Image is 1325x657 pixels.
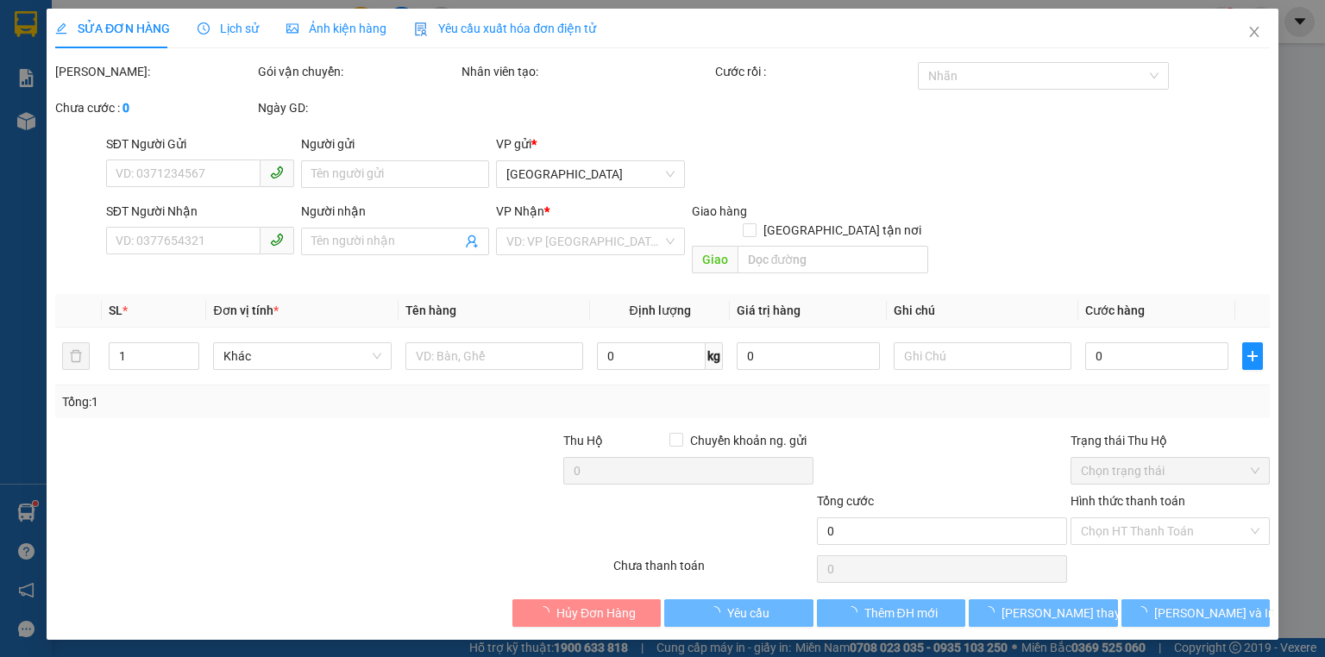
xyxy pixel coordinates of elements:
span: Tổng cước [817,494,874,508]
span: Thêm ĐH mới [863,604,937,623]
span: Giao [691,246,737,273]
span: phone [270,233,284,247]
span: Định lượng [629,303,690,317]
span: Lịch sử [198,22,259,35]
span: Chọn trạng thái [1081,458,1259,484]
span: picture [286,22,298,34]
div: Cước rồi : [715,62,914,81]
span: clock-circle [198,22,210,34]
div: Nhân viên tạo: [462,62,712,81]
div: SĐT Người Nhận [106,202,294,221]
span: loading [708,606,727,618]
span: Tên hàng [405,303,456,317]
img: icon [414,22,428,36]
div: Tổng: 1 [62,392,512,411]
span: Chuyển khoản ng. gửi [683,431,813,450]
label: Hình thức thanh toán [1071,494,1185,508]
span: plus [1243,349,1262,363]
input: Dọc đường [737,246,928,273]
span: SL [109,303,122,317]
button: Yêu cầu [664,599,813,627]
span: ĐẮK LẮK [506,161,674,187]
span: loading [845,606,863,618]
span: Đơn vị tính [213,303,278,317]
div: SĐT Người Gửi [106,135,294,153]
input: VD: Bàn, Ghế [405,342,583,370]
b: 0 [122,101,129,115]
span: Giao hàng [691,204,746,218]
span: [PERSON_NAME] thay đổi [1002,604,1140,623]
div: Người nhận [301,202,489,221]
span: loading [1135,606,1154,618]
span: kg [706,342,723,370]
span: phone [270,166,284,179]
button: plus [1242,342,1263,370]
span: Giá trị hàng [737,303,801,317]
button: Hủy Đơn Hàng [512,599,662,627]
span: user-add [465,235,479,248]
span: close [1247,25,1261,39]
div: [PERSON_NAME]: [55,62,254,81]
button: [PERSON_NAME] thay đổi [969,599,1118,627]
button: [PERSON_NAME] và In [1121,599,1271,627]
span: Cước hàng [1085,303,1145,317]
span: Ảnh kiện hàng [286,22,386,35]
span: Khác [223,343,380,369]
button: delete [62,342,90,370]
span: [PERSON_NAME] và In [1154,604,1275,623]
span: Yêu cầu [727,604,769,623]
div: Ngày GD: [258,98,457,117]
span: Hủy Đơn Hàng [556,604,636,623]
span: VP Nhận [496,204,544,218]
div: Chưa thanh toán [612,556,814,586]
th: Ghi chú [887,294,1078,328]
span: Thu Hộ [562,434,602,447]
span: Yêu cầu xuất hóa đơn điện tử [414,22,596,35]
div: Gói vận chuyển: [258,62,457,81]
span: loading [983,606,1002,618]
span: loading [537,606,556,618]
span: [GEOGRAPHIC_DATA] tận nơi [757,221,928,240]
div: Trạng thái Thu Hộ [1071,431,1270,450]
button: Thêm ĐH mới [817,599,966,627]
input: Ghi Chú [894,342,1071,370]
div: VP gửi [496,135,684,153]
button: Close [1230,9,1278,57]
div: Người gửi [301,135,489,153]
span: edit [55,22,67,34]
div: Chưa cước : [55,98,254,117]
span: SỬA ĐƠN HÀNG [55,22,170,35]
